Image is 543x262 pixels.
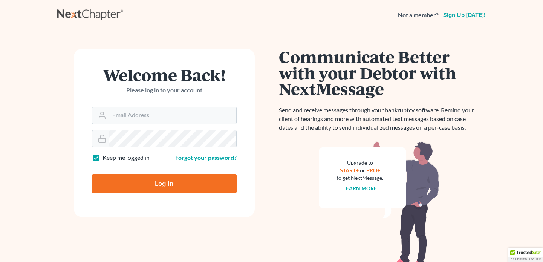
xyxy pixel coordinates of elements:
p: Please log in to your account [92,86,237,95]
a: Forgot your password? [175,154,237,161]
a: Sign up [DATE]! [442,12,486,18]
div: Upgrade to [337,159,384,167]
h1: Welcome Back! [92,67,237,83]
label: Keep me logged in [102,153,150,162]
strong: Not a member? [398,11,439,20]
a: PRO+ [366,167,380,173]
h1: Communicate Better with your Debtor with NextMessage [279,49,479,97]
a: START+ [340,167,359,173]
p: Send and receive messages through your bankruptcy software. Remind your client of hearings and mo... [279,106,479,132]
div: to get NextMessage. [337,174,384,182]
input: Log In [92,174,237,193]
div: TrustedSite Certified [508,248,543,262]
span: or [360,167,365,173]
a: Learn more [343,185,377,192]
input: Email Address [109,107,236,124]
